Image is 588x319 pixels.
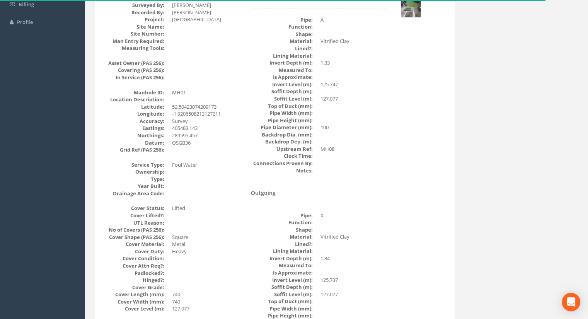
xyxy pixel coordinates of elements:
[251,291,313,298] dt: Soffit Level (m):
[320,255,387,262] dd: 1.34
[251,283,313,291] dt: Soffit Depth (m):
[172,139,239,147] dd: OSGB36
[320,81,387,88] dd: 125.747
[320,59,387,67] dd: 1.33
[251,138,313,145] dt: Backdrop Dep. (m):
[251,247,313,255] dt: Lining Material:
[172,118,239,125] dd: Survey
[102,125,164,132] dt: Eastings:
[172,248,239,255] dd: Heavy
[102,226,164,234] dt: No of Covers (PAS 256):
[320,95,387,102] dd: 127.077
[172,291,239,298] dd: 740
[172,305,239,312] dd: 127.077
[251,45,313,52] dt: Lined?:
[172,234,239,241] dd: Square
[102,248,164,255] dt: Cover Duty:
[102,16,164,23] dt: Project:
[102,234,164,241] dt: Cover Shape (PAS 256):
[102,276,164,284] dt: Hinged?:
[251,73,313,81] dt: Is Approximate:
[102,270,164,277] dt: Padlocked?:
[102,132,164,139] dt: Northings:
[251,241,313,248] dt: Lined?:
[102,139,164,147] dt: Datum:
[102,9,164,16] dt: Recorded By:
[251,31,313,38] dt: Shape:
[102,241,164,248] dt: Cover Material:
[562,293,580,311] div: Open Intercom Messenger
[102,161,164,169] dt: Service Type:
[251,52,313,60] dt: Lining Material:
[102,183,164,190] dt: Year Built:
[251,305,313,312] dt: Pipe Width (mm):
[251,145,313,153] dt: Upstream Ref:
[102,168,164,176] dt: Ownership:
[102,190,164,197] dt: Drainage Area Code:
[102,219,164,227] dt: UTL Reason:
[251,233,313,241] dt: Material:
[102,23,164,31] dt: Site Name:
[172,110,239,118] dd: -1.9206508213127211
[251,219,313,226] dt: Function:
[102,67,164,74] dt: Covering (PAS 256):
[251,190,387,196] h4: Outgoing
[102,74,164,81] dt: In Service (PAS 256):
[102,212,164,219] dt: Cover Lifted?:
[320,124,387,131] dd: 100
[320,38,387,45] dd: Vitrified Clay
[251,276,313,284] dt: Invert Level (m):
[320,276,387,284] dd: 125.737
[251,167,313,174] dt: Notes:
[102,103,164,111] dt: Latitude:
[251,23,313,31] dt: Function:
[102,2,164,9] dt: Surveyed By:
[251,88,313,95] dt: Soffit Depth (m):
[172,125,239,132] dd: 405483.143
[102,30,164,38] dt: Site Number:
[251,117,313,124] dt: Pipe Height (mm):
[102,96,164,103] dt: Location Description:
[251,212,313,219] dt: Pipe:
[102,298,164,305] dt: Cover Width (mm):
[251,59,313,67] dt: Invert Depth (m):
[19,1,34,8] span: Billing
[251,124,313,131] dt: Pipe Diameter (mm):
[172,161,239,169] dd: Foul Water
[251,16,313,24] dt: Pipe:
[17,19,33,26] span: Profile
[102,110,164,118] dt: Longitude:
[172,205,239,212] dd: Lifted
[320,212,387,219] dd: X
[172,89,239,96] dd: MH01
[102,89,164,96] dt: Manhole ID:
[102,38,164,45] dt: Man Entry Required:
[102,176,164,183] dt: Type:
[251,81,313,88] dt: Invert Level (m):
[320,233,387,241] dd: Vitrified Clay
[102,284,164,291] dt: Cover Grade:
[172,2,239,9] dd: [PERSON_NAME]
[251,160,313,167] dt: Connections Proven By:
[102,255,164,262] dt: Cover Condition:
[102,60,164,67] dt: Asset Owner (PAS 256):
[320,291,387,298] dd: 127.077
[251,255,313,262] dt: Invert Depth (m):
[251,95,313,102] dt: Soffit Level (m):
[172,298,239,305] dd: 740
[251,102,313,110] dt: Top of Duct (mm):
[102,44,164,52] dt: Measuring Tools:
[102,118,164,125] dt: Accuracy:
[172,103,239,111] dd: 52.50423074209173
[251,269,313,276] dt: Is Approximate:
[172,132,239,139] dd: 289595.457
[251,38,313,45] dt: Material:
[172,9,239,16] dd: [PERSON_NAME]
[102,205,164,212] dt: Cover Status:
[251,109,313,117] dt: Pipe Width (mm):
[320,145,387,153] dd: MH08
[251,262,313,269] dt: Measured To:
[251,67,313,74] dt: Measured To:
[172,241,239,248] dd: Metal
[102,305,164,312] dt: Cover Level (m):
